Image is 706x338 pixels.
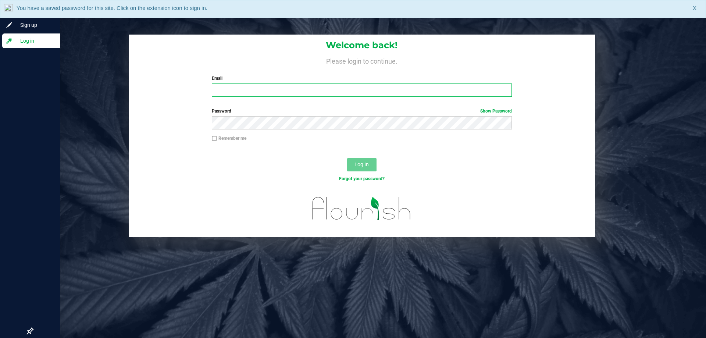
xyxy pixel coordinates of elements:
[212,108,231,114] span: Password
[354,161,369,167] span: Log In
[129,56,595,65] h4: Please login to continue.
[129,40,595,50] h1: Welcome back!
[17,5,207,11] span: You have a saved password for this site. Click on the extension icon to sign in.
[303,190,420,227] img: flourish_logo.svg
[6,21,13,29] inline-svg: Sign up
[13,21,57,29] span: Sign up
[212,75,511,82] label: Email
[347,158,377,171] button: Log In
[480,108,512,114] a: Show Password
[6,37,13,45] inline-svg: Log in
[13,36,57,45] span: Log in
[212,136,217,141] input: Remember me
[339,176,385,181] a: Forgot your password?
[693,4,696,13] span: X
[4,4,13,14] img: notLoggedInIcon.png
[212,135,246,142] label: Remember me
